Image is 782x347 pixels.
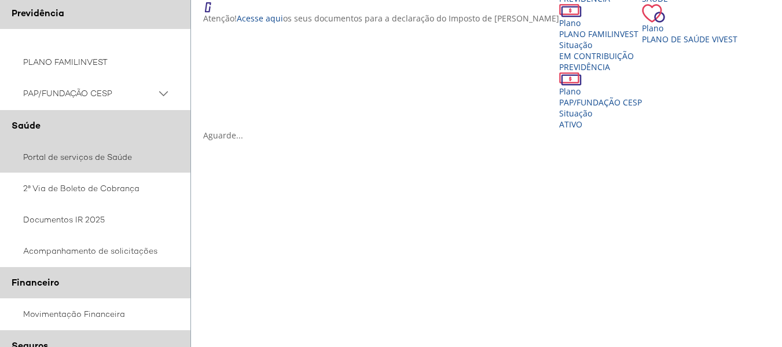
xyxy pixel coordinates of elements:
[23,86,156,101] span: PAP/FUNDAÇÃO CESP
[559,86,642,97] div: Plano
[12,119,41,132] span: Saúde
[559,28,638,39] span: PLANO FAMILINVEST
[559,97,642,108] span: PAP/FUNDAÇÃO CESP
[642,23,737,34] div: Plano
[559,72,582,86] img: ico_dinheiro.png
[559,50,634,61] span: EM CONTRIBUIÇÃO
[642,4,665,23] img: ico_coracao.png
[203,13,559,24] p: Atenção! os seus documentos para a declaração do Imposto de [PERSON_NAME]
[237,13,283,24] a: Acesse aqui
[642,34,737,45] span: Plano de Saúde VIVEST
[559,61,642,130] a: Previdência PlanoPAP/FUNDAÇÃO CESP SituaçãoAtivo
[559,61,642,72] div: Previdência
[559,108,642,119] div: Situação
[559,39,642,50] div: Situação
[559,17,642,28] div: Plano
[12,7,64,19] span: Previdência
[559,4,582,17] img: ico_dinheiro.png
[559,119,582,130] span: Ativo
[12,276,59,288] span: Financeiro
